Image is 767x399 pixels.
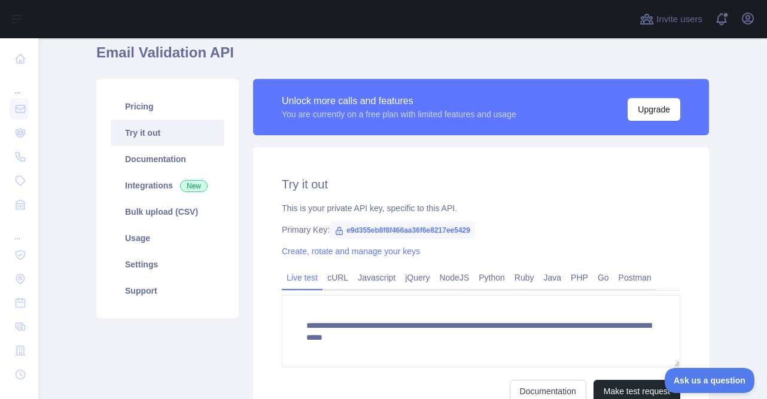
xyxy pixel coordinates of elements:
[111,120,224,146] a: Try it out
[111,278,224,304] a: Support
[322,268,353,287] a: cURL
[510,268,539,287] a: Ruby
[656,13,702,26] span: Invite users
[539,268,567,287] a: Java
[593,268,614,287] a: Go
[10,72,29,96] div: ...
[282,202,680,214] div: This is your private API key, specific to this API.
[96,43,709,72] h1: Email Validation API
[282,268,322,287] a: Live test
[282,176,680,193] h2: Try it out
[330,221,475,239] span: e9d355eb8f8f466aa36f6e8217ee5429
[111,172,224,199] a: Integrations New
[282,224,680,236] div: Primary Key:
[434,268,474,287] a: NodeJS
[566,268,593,287] a: PHP
[665,368,755,393] iframe: Toggle Customer Support
[282,108,516,120] div: You are currently on a free plan with limited features and usage
[628,98,680,121] button: Upgrade
[10,218,29,242] div: ...
[111,225,224,251] a: Usage
[474,268,510,287] a: Python
[111,199,224,225] a: Bulk upload (CSV)
[111,93,224,120] a: Pricing
[614,268,656,287] a: Postman
[111,251,224,278] a: Settings
[180,180,208,192] span: New
[282,94,516,108] div: Unlock more calls and features
[637,10,705,29] button: Invite users
[353,268,400,287] a: Javascript
[111,146,224,172] a: Documentation
[400,268,434,287] a: jQuery
[282,246,420,256] a: Create, rotate and manage your keys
